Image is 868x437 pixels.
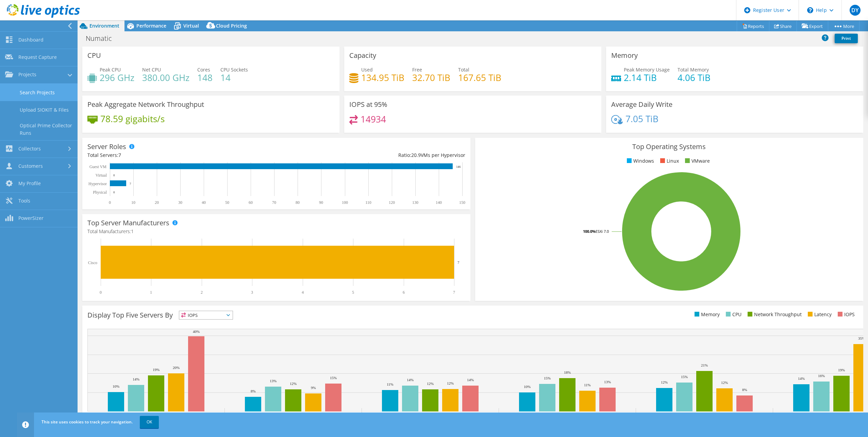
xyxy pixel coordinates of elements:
text: 4 [302,290,304,295]
text: 16% [818,374,825,378]
span: Cores [197,66,210,73]
text: 30 [178,200,182,205]
h3: Memory [611,52,638,59]
text: 40% [193,329,200,334]
text: 1 [150,290,152,295]
span: Peak CPU [100,66,121,73]
h4: 134.95 TiB [361,74,404,81]
span: Total Memory [678,66,709,73]
text: 7 [457,260,460,264]
h4: 78.59 gigabits/s [100,115,165,123]
text: 19% [838,368,845,372]
div: Total Servers: [87,151,276,159]
h4: 32.70 TiB [412,74,450,81]
h3: Top Operating Systems [480,143,858,150]
text: 7 [453,290,455,295]
li: Latency [806,311,832,318]
text: 130 [412,200,418,205]
text: 0 [100,290,102,295]
text: 20 [155,200,159,205]
text: 40 [202,200,206,205]
tspan: ESXi 7.0 [596,229,609,234]
h4: 4.06 TiB [678,74,711,81]
text: Virtual [96,173,107,178]
h1: Numatic [83,35,122,42]
text: 150 [459,200,465,205]
span: Net CPU [142,66,161,73]
li: Windows [625,157,654,165]
h3: CPU [87,52,101,59]
text: 11% [387,382,394,386]
span: 20.9 [411,152,421,158]
text: 10 [131,200,135,205]
text: 15% [681,375,688,379]
text: 21% [701,363,708,367]
text: 35% [858,336,865,340]
span: Performance [136,22,166,29]
h4: 7.05 TiB [625,115,658,123]
text: 80 [296,200,300,205]
h4: 380.00 GHz [142,74,189,81]
span: Environment [89,22,119,29]
h3: Server Roles [87,143,126,150]
text: 10% [113,384,119,388]
text: 8% [742,388,747,392]
li: Linux [658,157,679,165]
text: 60 [249,200,253,205]
text: 12% [721,381,728,385]
text: Guest VM [89,164,106,169]
text: 13% [270,379,277,383]
h4: 14 [220,74,248,81]
li: VMware [683,157,710,165]
span: 1 [131,228,134,234]
text: 6 [403,290,405,295]
text: 0 [113,174,115,177]
tspan: 100.0% [583,229,596,234]
text: 3 [251,290,253,295]
text: 15% [330,376,337,380]
span: 7 [118,152,121,158]
text: 12% [661,380,668,384]
h3: Average Daily Write [611,101,672,108]
li: IOPS [836,311,855,318]
text: 110 [365,200,371,205]
li: CPU [724,311,741,318]
h4: 296 GHz [100,74,134,81]
li: Network Throughput [746,311,802,318]
a: More [828,21,859,31]
h4: 2.14 TiB [624,74,670,81]
span: Virtual [183,22,199,29]
h4: 167.65 TiB [458,74,501,81]
span: CPU Sockets [220,66,248,73]
text: 12% [290,382,297,386]
text: 70 [272,200,276,205]
text: 9% [311,386,316,390]
text: Hypervisor [88,181,107,186]
text: 100 [342,200,348,205]
a: Print [835,34,858,43]
text: 11% [584,383,591,387]
text: 120 [389,200,395,205]
text: 12% [427,382,434,386]
text: 50 [225,200,229,205]
h4: 14934 [361,115,386,123]
text: 10% [524,385,531,389]
a: OK [140,416,159,428]
text: 8% [251,389,256,393]
span: DY [850,5,861,16]
text: 13% [604,380,611,384]
text: 0 [113,191,115,194]
h4: Total Manufacturers: [87,228,465,235]
text: Cisco [88,260,97,265]
text: 7 [130,182,131,185]
text: 14% [407,378,414,382]
h4: 148 [197,74,213,81]
h3: Capacity [349,52,376,59]
text: 20% [173,366,180,370]
text: 19% [153,368,160,372]
svg: \n [807,7,813,13]
text: 2 [201,290,203,295]
span: IOPS [179,311,233,319]
div: Ratio: VMs per Hypervisor [276,151,465,159]
text: 15% [544,376,551,380]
